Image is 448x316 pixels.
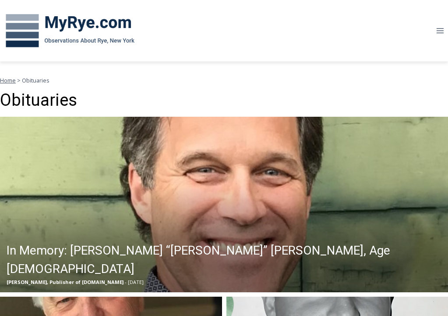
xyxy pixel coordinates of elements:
span: > [17,76,21,84]
span: [DATE] [128,279,144,285]
span: [PERSON_NAME], Publisher of [DOMAIN_NAME] [7,279,123,285]
button: Open menu [432,24,448,37]
span: - [125,279,127,285]
h2: In Memory: [PERSON_NAME] “[PERSON_NAME]” [PERSON_NAME], Age [DEMOGRAPHIC_DATA] [7,241,446,278]
span: Obituaries [22,76,49,84]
